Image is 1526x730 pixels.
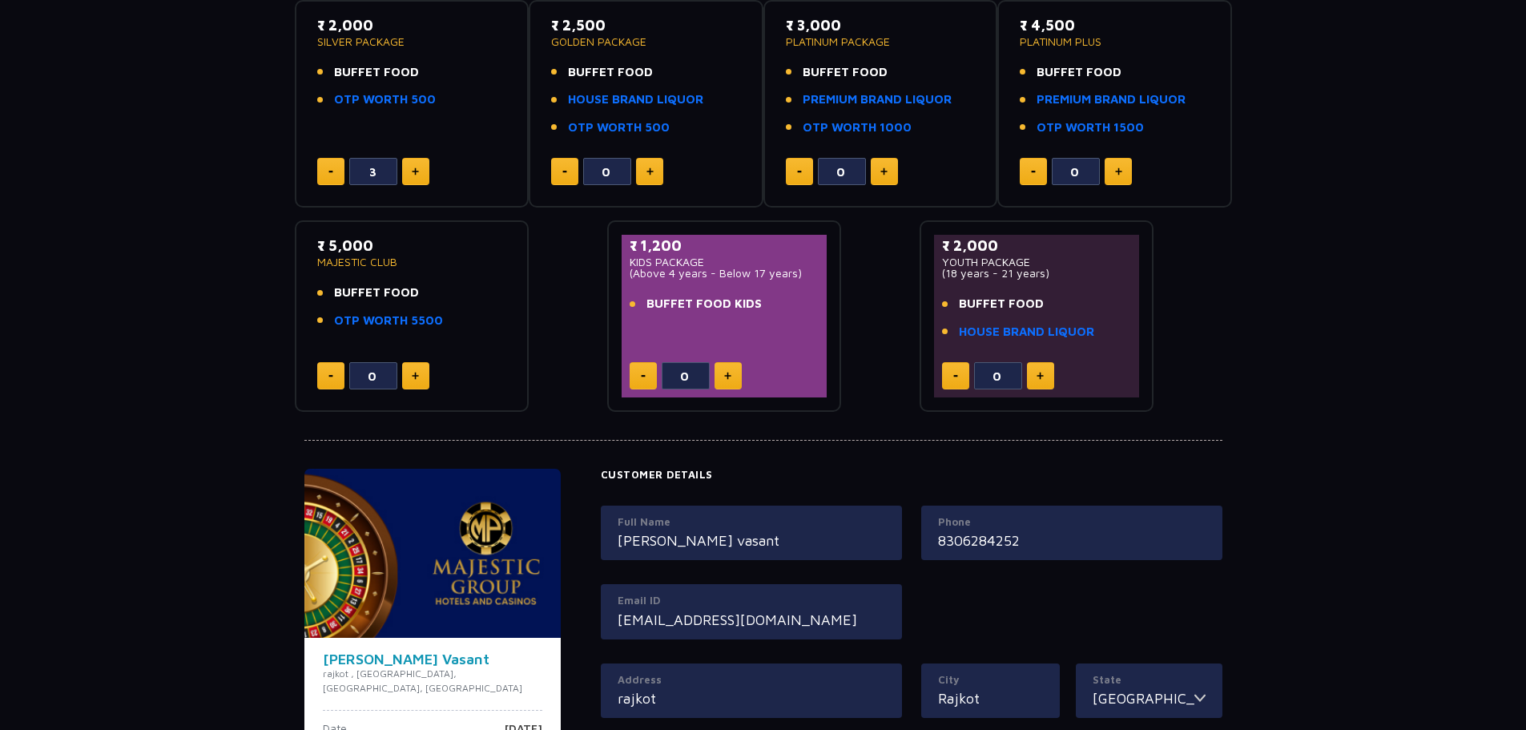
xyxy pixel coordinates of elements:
[551,36,741,47] p: GOLDEN PACKAGE
[797,171,802,173] img: minus
[568,91,703,109] a: HOUSE BRAND LIQUOR
[562,171,567,173] img: minus
[646,167,654,175] img: plus
[1093,672,1206,688] label: State
[942,235,1132,256] p: ₹ 2,000
[959,323,1094,341] a: HOUSE BRAND LIQUOR
[630,235,819,256] p: ₹ 1,200
[1037,372,1044,380] img: plus
[328,171,333,173] img: minus
[938,514,1206,530] label: Phone
[880,167,888,175] img: plus
[1115,167,1122,175] img: plus
[1037,91,1186,109] a: PREMIUM BRAND LIQUOR
[1020,14,1210,36] p: ₹ 4,500
[334,312,443,330] a: OTP WORTH 5500
[938,530,1206,551] input: Mobile
[412,372,419,380] img: plus
[334,284,419,302] span: BUFFET FOOD
[568,119,670,137] a: OTP WORTH 500
[412,167,419,175] img: plus
[1093,688,1194,709] input: State
[618,593,885,609] label: Email ID
[959,295,1044,313] span: BUFFET FOOD
[328,375,333,377] img: minus
[568,63,653,82] span: BUFFET FOOD
[942,256,1132,268] p: YOUTH PACKAGE
[786,36,976,47] p: PLATINUM PACKAGE
[317,14,507,36] p: ₹ 2,000
[938,688,1043,709] input: City
[938,672,1043,688] label: City
[786,14,976,36] p: ₹ 3,000
[317,256,507,268] p: MAJESTIC CLUB
[1037,63,1121,82] span: BUFFET FOOD
[1037,119,1144,137] a: OTP WORTH 1500
[601,469,1222,482] h4: Customer Details
[803,119,912,137] a: OTP WORTH 1000
[803,63,888,82] span: BUFFET FOOD
[942,268,1132,279] p: (18 years - 21 years)
[334,63,419,82] span: BUFFET FOOD
[618,672,885,688] label: Address
[334,91,436,109] a: OTP WORTH 500
[323,667,542,696] p: rajkot , [GEOGRAPHIC_DATA], [GEOGRAPHIC_DATA], [GEOGRAPHIC_DATA]
[1194,688,1206,709] img: toggler icon
[618,609,885,631] input: Email ID
[953,375,958,377] img: minus
[618,688,885,709] input: Address
[551,14,741,36] p: ₹ 2,500
[803,91,952,109] a: PREMIUM BRAND LIQUOR
[630,256,819,268] p: KIDS PACKAGE
[317,36,507,47] p: SILVER PACKAGE
[317,235,507,256] p: ₹ 5,000
[641,375,646,377] img: minus
[618,530,885,551] input: Full Name
[1031,171,1036,173] img: minus
[646,295,762,313] span: BUFFET FOOD KIDS
[618,514,885,530] label: Full Name
[304,469,561,638] img: majesticPride-banner
[1020,36,1210,47] p: PLATINUM PLUS
[724,372,731,380] img: plus
[323,652,542,667] h4: [PERSON_NAME] Vasant
[630,268,819,279] p: (Above 4 years - Below 17 years)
